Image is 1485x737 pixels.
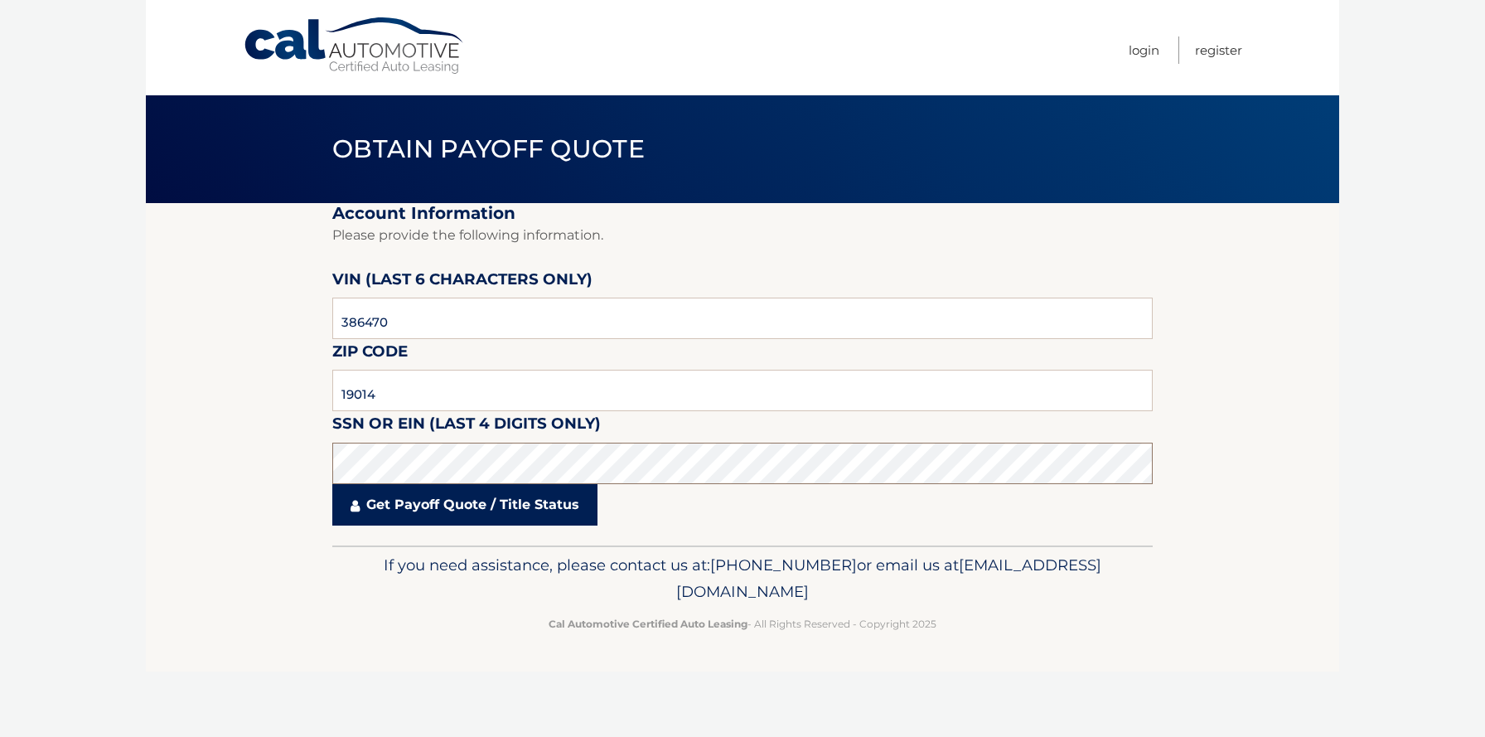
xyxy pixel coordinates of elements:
span: Obtain Payoff Quote [332,133,645,164]
label: VIN (last 6 characters only) [332,267,593,298]
a: Cal Automotive [243,17,467,75]
p: - All Rights Reserved - Copyright 2025 [343,615,1142,633]
label: Zip Code [332,339,408,370]
label: SSN or EIN (last 4 digits only) [332,411,601,442]
a: Get Payoff Quote / Title Status [332,484,597,526]
h2: Account Information [332,203,1153,224]
a: Register [1195,36,1242,64]
p: If you need assistance, please contact us at: or email us at [343,552,1142,605]
span: [PHONE_NUMBER] [710,555,857,575]
a: Login [1129,36,1159,64]
strong: Cal Automotive Certified Auto Leasing [549,618,747,630]
p: Please provide the following information. [332,224,1153,247]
